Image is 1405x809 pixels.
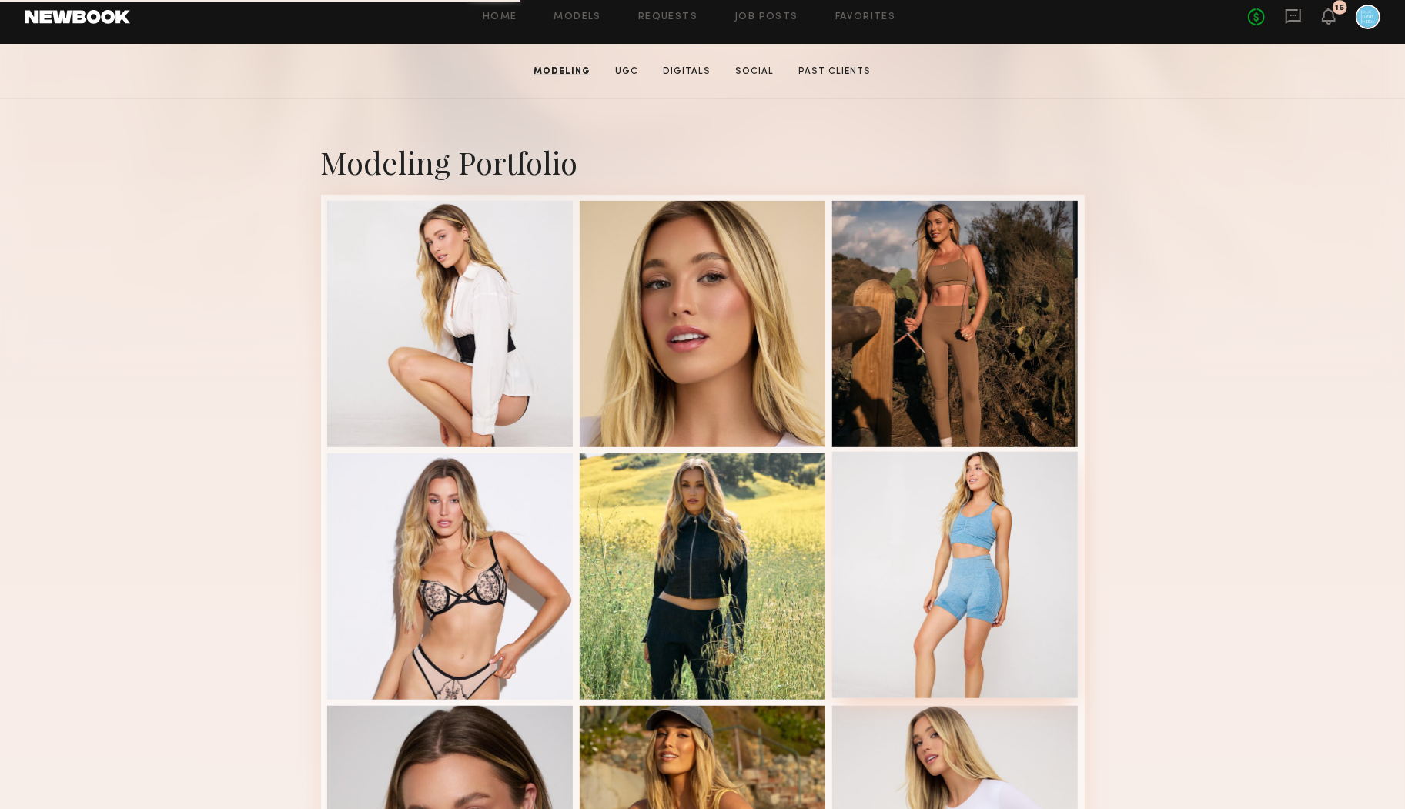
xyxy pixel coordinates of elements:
div: 16 [1336,4,1345,12]
a: Digitals [657,65,718,79]
a: Job Posts [734,12,798,22]
div: Modeling Portfolio [321,142,1085,182]
a: Modeling [528,65,597,79]
a: Favorites [835,12,896,22]
a: Social [730,65,781,79]
a: Past Clients [793,65,878,79]
a: Requests [638,12,697,22]
a: UGC [610,65,645,79]
a: Models [554,12,601,22]
a: Home [483,12,517,22]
